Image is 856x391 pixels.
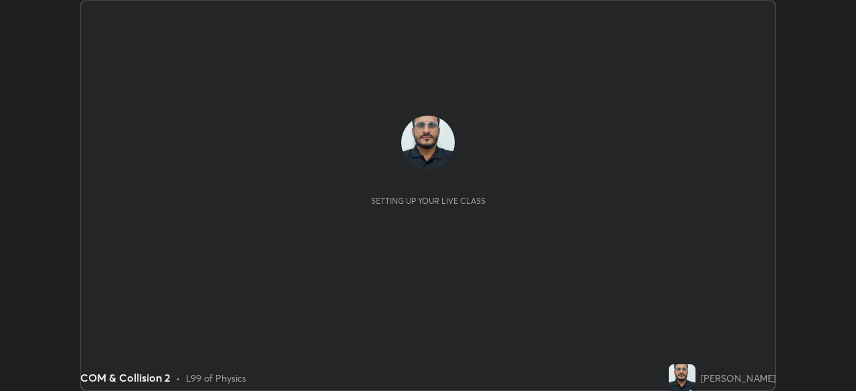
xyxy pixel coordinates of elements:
div: • [176,371,181,385]
img: ae44d311f89a4d129b28677b09dffed2.jpg [669,364,695,391]
div: COM & Collision 2 [80,370,171,386]
div: L99 of Physics [186,371,246,385]
div: Setting up your live class [371,196,486,206]
div: [PERSON_NAME] [701,371,776,385]
img: ae44d311f89a4d129b28677b09dffed2.jpg [401,116,455,169]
